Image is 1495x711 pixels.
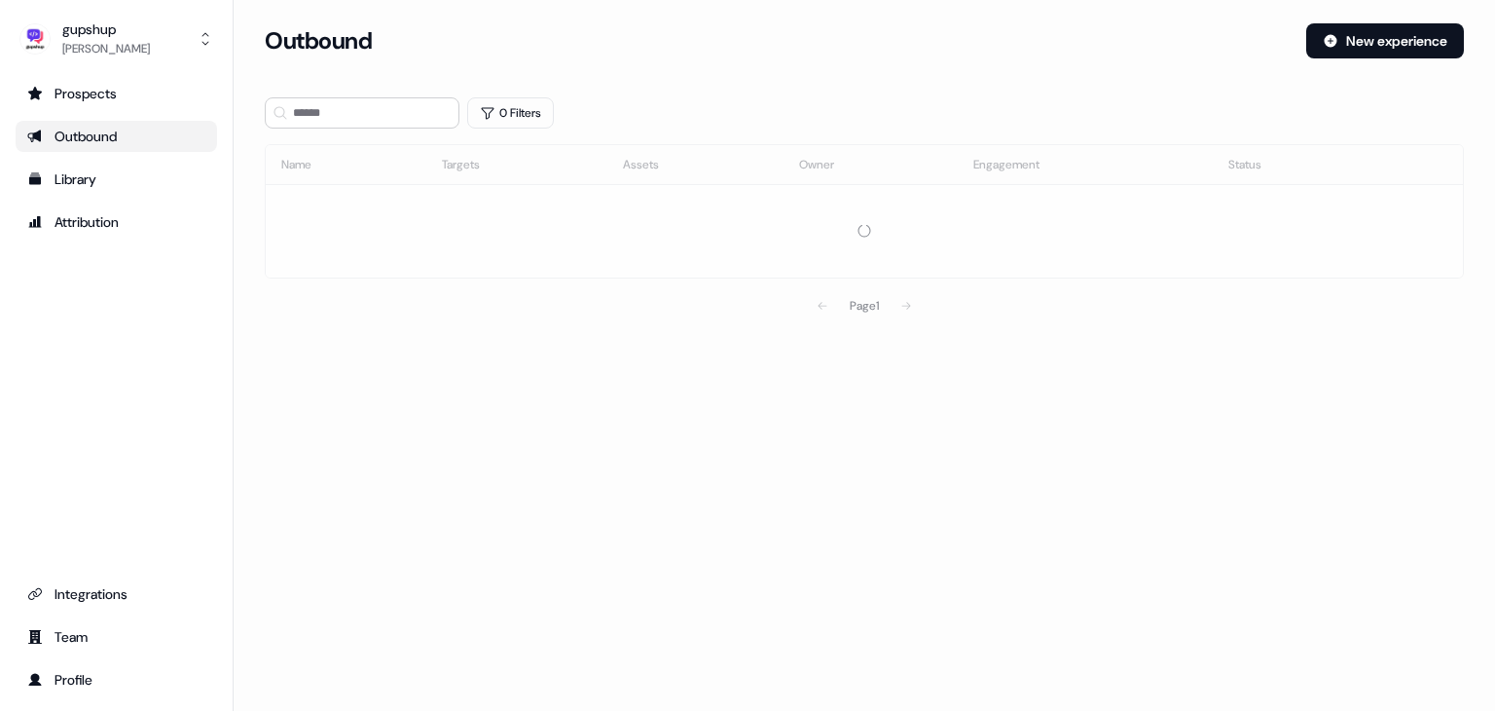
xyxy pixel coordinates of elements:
div: gupshup [62,19,150,39]
button: New experience [1306,23,1464,58]
div: Integrations [27,584,205,604]
div: Attribution [27,212,205,232]
div: Prospects [27,84,205,103]
div: [PERSON_NAME] [62,39,150,58]
button: 0 Filters [467,97,554,129]
a: Go to integrations [16,579,217,610]
a: Go to team [16,621,217,653]
a: Go to templates [16,164,217,195]
a: Go to prospects [16,78,217,109]
div: Outbound [27,127,205,146]
a: Go to profile [16,664,217,695]
a: Go to attribution [16,206,217,238]
a: Go to outbound experience [16,121,217,152]
button: gupshup[PERSON_NAME] [16,16,217,62]
div: Team [27,627,205,647]
div: Profile [27,670,205,690]
h3: Outbound [265,26,372,56]
div: Library [27,169,205,189]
